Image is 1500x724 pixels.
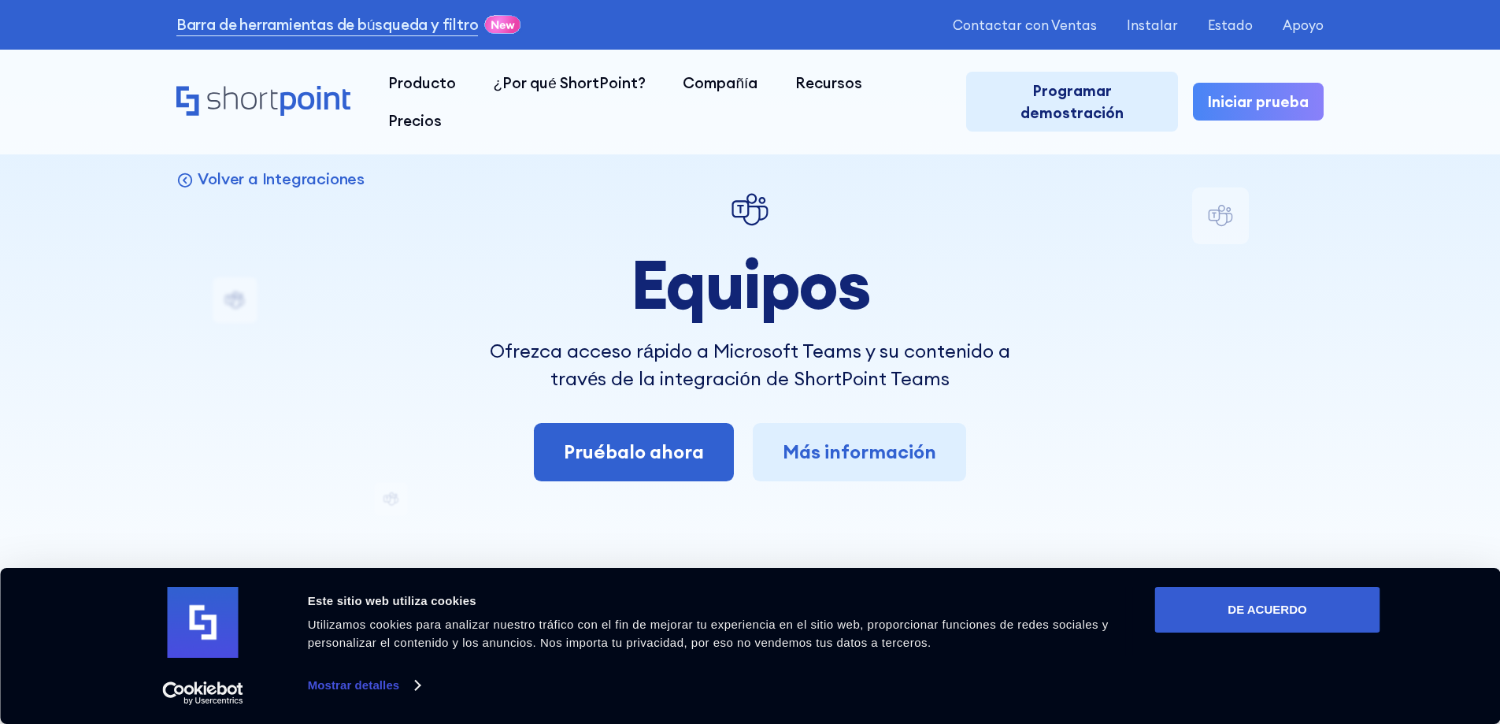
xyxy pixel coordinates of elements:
[369,65,475,102] a: Producto
[176,86,350,118] a: Hogar
[1283,17,1324,33] font: Apoyo
[134,681,272,705] a: Cookiebot centrado en el usuario - se abre en una nueva ventana
[795,73,862,92] font: Recursos
[176,15,479,34] font: Barra de herramientas de búsqueda y filtro
[783,440,936,463] font: Más información
[728,187,772,232] img: Equipos
[966,72,1178,132] a: Programar demostración
[564,440,704,463] font: Pruébalo ahora
[388,73,456,92] font: Producto
[631,241,869,327] font: Equipos
[1217,541,1500,724] iframe: Widget de chat
[1208,17,1253,33] font: Estado
[1127,17,1178,32] a: Instalar
[1208,92,1309,111] font: Iniciar prueba
[490,339,1010,391] font: Ofrezca acceso rápido a Microsoft Teams y su contenido a través de la integración de ShortPoint T...
[953,17,1097,33] font: Contactar con Ventas
[1283,17,1324,32] a: Apoyo
[494,73,646,92] font: ¿Por qué ShortPoint?
[308,678,400,692] font: Mostrar detalles
[1020,81,1124,123] font: Programar demostración
[168,587,239,658] img: logo
[1208,17,1253,32] a: Estado
[198,169,365,188] font: Volver a Integraciones
[753,423,966,481] a: Más información
[308,594,476,607] font: Este sitio web utiliza cookies
[1228,603,1306,616] font: DE ACUERDO
[475,65,665,102] a: ¿Por qué ShortPoint?
[534,423,734,481] a: Pruébalo ahora
[1127,17,1178,33] font: Instalar
[176,13,479,36] a: Barra de herramientas de búsqueda y filtro
[308,618,1109,649] font: Utilizamos cookies para analizar nuestro tráfico con el fin de mejorar tu experiencia en el sitio...
[953,17,1097,32] a: Contactar con Ventas
[176,169,365,189] a: Volver a Integraciones
[1155,587,1380,633] button: DE ACUERDO
[776,65,881,102] a: Recursos
[683,73,757,92] font: Compañía
[1193,83,1324,121] a: Iniciar prueba
[665,65,777,102] a: Compañía
[369,102,461,139] a: Precios
[388,111,442,130] font: Precios
[308,674,420,697] a: Mostrar detalles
